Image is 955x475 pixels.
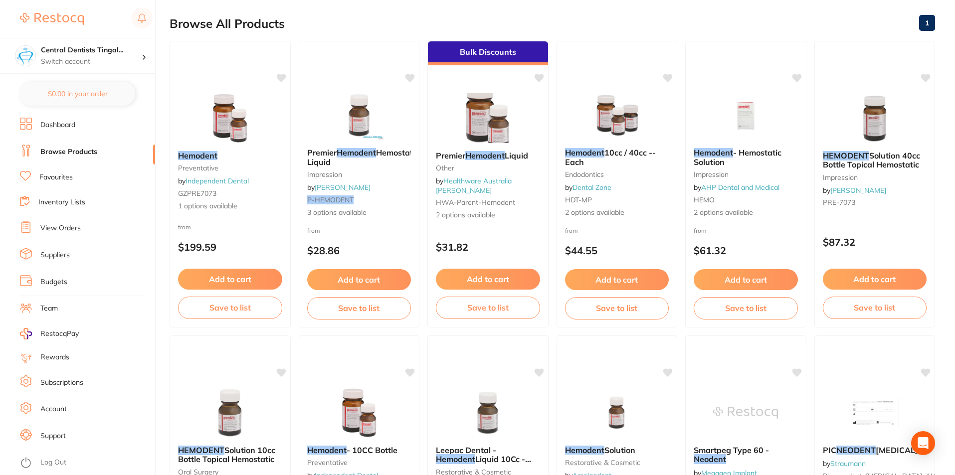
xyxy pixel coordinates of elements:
em: Neodent [694,454,726,464]
b: Premier Hemodent Liquid [436,151,540,160]
em: Hemodent [694,148,733,158]
img: PIC NEODENT ZYGOMA [842,388,907,438]
a: Favourites [39,172,73,182]
img: HEMODENT Solution 10cc Bottle Topical Hemostatic [197,388,262,438]
button: Save to list [436,297,540,318]
a: Log Out [40,458,66,468]
em: HEMODENT [178,445,224,455]
p: $28.86 [307,245,411,256]
span: from [694,227,707,234]
a: Dashboard [40,120,75,130]
p: $31.82 [436,241,540,253]
div: Bulk Discounts [428,41,548,65]
p: $87.32 [823,236,927,248]
em: Hemodent [307,445,347,455]
span: from [565,227,578,234]
h4: Central Dentists Tingalpa [41,45,142,55]
span: PIC [823,445,836,455]
span: HDT-MP [565,195,592,204]
img: Hemodent [197,93,262,143]
a: Healthware Australia [PERSON_NAME] [436,176,512,194]
span: GZPRE7073 [178,189,216,198]
span: 2 options available [565,208,669,218]
em: NEODENT [836,445,876,455]
span: 2 options available [436,210,540,220]
a: RestocqPay [20,328,79,339]
a: [PERSON_NAME] [830,186,886,195]
a: Straumann [830,459,866,468]
button: Add to cart [565,269,669,290]
em: Hemodent [337,148,376,158]
small: restorative & cosmetic [565,459,669,467]
h2: Browse All Products [170,17,285,31]
em: Hemodent [436,454,475,464]
b: Leepac Dental - Hemodent Liquid 10Cc - High Quality Dental Product [436,446,540,464]
span: Premier [436,151,465,160]
a: Independent Dental [186,176,249,185]
b: PIC NEODENT ZYGOMA [823,446,927,455]
span: from [307,227,320,234]
a: Suppliers [40,250,70,260]
span: Smartpeg Type 60 - [694,445,769,455]
a: 1 [919,13,935,33]
img: Hemodent - 10CC Bottle [327,388,391,438]
b: Smartpeg Type 60 - Neodent [694,446,798,464]
button: Save to list [178,297,282,318]
img: RestocqPay [20,328,32,339]
span: Solution 40cc Bottle Topical Hemostatic [823,151,920,169]
span: by [823,186,886,195]
button: $0.00 in your order [20,82,135,106]
b: HEMODENT Solution 10cc Bottle Topical Hemostatic [178,446,282,464]
em: P-HEMODENT [307,195,354,204]
span: Premier [307,148,337,158]
img: Leepac Dental - Hemodent Liquid 10Cc - High Quality Dental Product [455,388,520,438]
small: preventative [307,459,411,467]
span: - 10CC Bottle [347,445,397,455]
button: Save to list [307,297,411,319]
span: Solution [604,445,635,455]
b: Hemodent - 10CC Bottle [307,446,411,455]
a: Account [40,404,67,414]
b: HEMODENT Solution 40cc Bottle Topical Hemostatic [823,151,927,169]
b: Hemodent - Hemostatic Solution [694,148,798,166]
span: 1 options available [178,201,282,211]
button: Add to cart [694,269,798,290]
p: Switch account [41,57,142,67]
b: Hemodent Solution [565,446,669,455]
a: Inventory Lists [38,197,85,207]
button: Add to cart [436,269,540,290]
small: Endodontics [565,170,669,178]
a: [PERSON_NAME] [315,183,371,192]
em: Hemodent [565,148,604,158]
small: other [436,164,540,172]
span: 3 options available [307,208,411,218]
em: Hemodent [465,151,505,160]
a: Team [40,304,58,314]
a: Restocq Logo [20,7,84,30]
em: Hemodent [178,151,217,160]
span: PRE-7073 [823,198,855,207]
button: Save to list [694,297,798,319]
img: Premier Hemodent Hemostatic Liquid [327,90,391,140]
b: Hemodent 10cc / 40cc -- Each [565,148,669,166]
span: - Hemostatic Solution [694,148,781,166]
a: AHP Dental and Medical [701,183,779,192]
img: Central Dentists Tingalpa [15,46,35,66]
img: HEMODENT Solution 40cc Bottle Topical Hemostatic [842,93,907,143]
span: 10cc / 40cc -- Each [565,148,656,166]
button: Add to cart [178,269,282,290]
a: Rewards [40,352,69,362]
img: Smartpeg Type 60 - Neodent [713,388,778,438]
button: Add to cart [307,269,411,290]
p: $44.55 [565,245,669,256]
span: HWA-parent-hemodent [436,198,515,207]
span: HEMO [694,195,715,204]
b: Hemodent [178,151,282,160]
a: Subscriptions [40,378,83,388]
button: Save to list [565,297,669,319]
p: $61.32 [694,245,798,256]
img: Premier Hemodent Liquid [455,93,520,143]
img: Hemodent Solution [584,388,649,438]
span: Hemostatic Liquid [307,148,419,166]
span: by [823,459,866,468]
